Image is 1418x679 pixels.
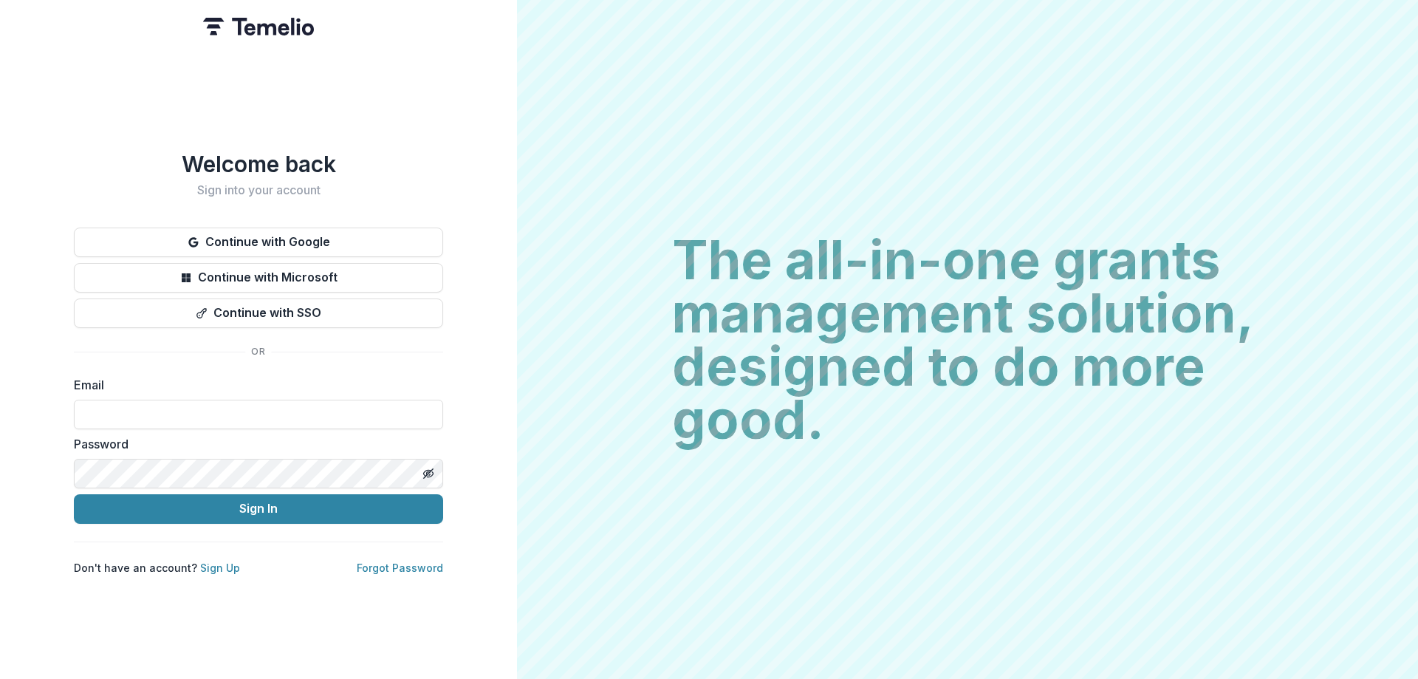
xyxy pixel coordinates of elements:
img: Temelio [203,18,314,35]
a: Sign Up [200,562,240,574]
button: Continue with SSO [74,298,443,328]
button: Toggle password visibility [417,462,440,485]
button: Sign In [74,494,443,524]
a: Forgot Password [357,562,443,574]
label: Password [74,435,434,453]
p: Don't have an account? [74,560,240,576]
button: Continue with Google [74,228,443,257]
h1: Welcome back [74,151,443,177]
button: Continue with Microsoft [74,263,443,293]
label: Email [74,376,434,394]
h2: Sign into your account [74,183,443,197]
